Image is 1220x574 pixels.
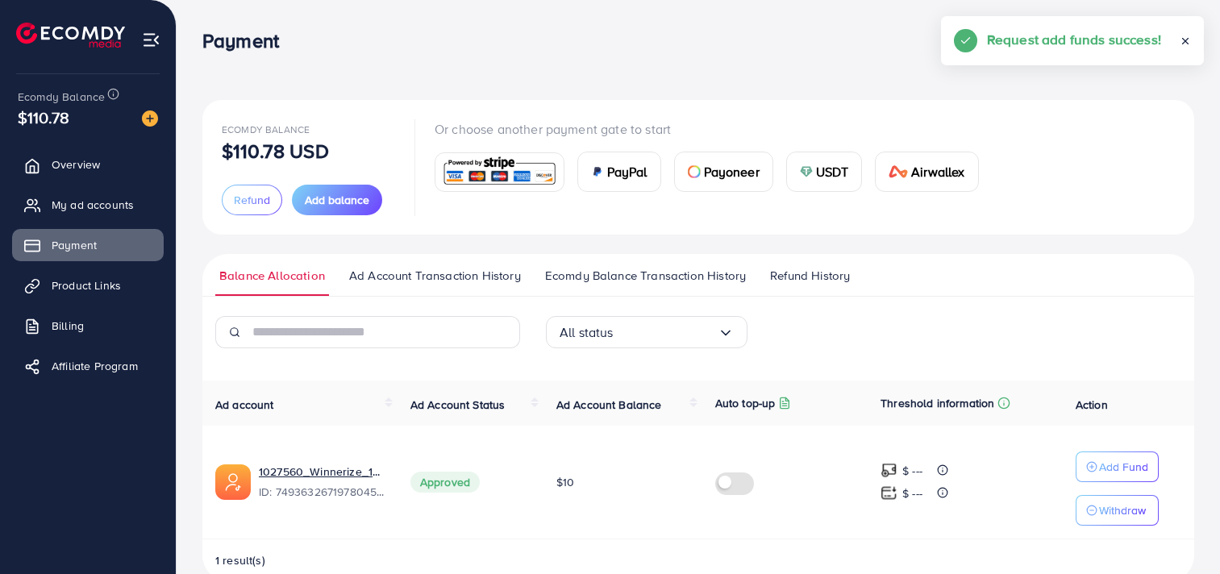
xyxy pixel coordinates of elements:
button: Add Fund [1076,451,1159,482]
span: Approved [410,472,480,493]
span: Payoneer [704,162,760,181]
a: cardAirwallex [875,152,978,192]
span: Ecomdy Balance Transaction History [545,267,746,285]
span: Ad Account Status [410,397,506,413]
img: ic-ads-acc.e4c84228.svg [215,464,251,500]
img: card [688,165,701,178]
img: logo [16,23,125,48]
div: <span class='underline'>1027560_Winnerize_1744747938584</span></br>7493632671978045448 [259,464,385,501]
img: image [142,110,158,127]
span: Ad Account Balance [556,397,662,413]
a: cardPayoneer [674,152,773,192]
a: card [435,152,564,192]
span: $110.78 [18,106,69,129]
p: $ --- [902,484,922,503]
a: cardUSDT [786,152,863,192]
span: USDT [816,162,849,181]
p: $110.78 USD [222,141,329,160]
span: Ecomdy Balance [222,123,310,136]
span: Ad Account Transaction History [349,267,521,285]
h3: Payment [202,29,292,52]
a: Product Links [12,269,164,302]
span: PayPal [607,162,647,181]
span: 1 result(s) [215,552,265,568]
img: top-up amount [881,485,897,501]
p: Or choose another payment gate to start [435,119,992,139]
span: Refund [234,192,270,208]
span: Airwallex [911,162,964,181]
a: My ad accounts [12,189,164,221]
a: Payment [12,229,164,261]
a: Affiliate Program [12,350,164,382]
span: Affiliate Program [52,358,138,374]
p: $ --- [902,461,922,480]
p: Withdraw [1099,501,1146,520]
a: Billing [12,310,164,342]
img: menu [142,31,160,49]
span: Payment [52,237,97,253]
img: card [440,155,559,189]
span: My ad accounts [52,197,134,213]
img: card [889,165,908,178]
p: Auto top-up [715,393,776,413]
span: Ecomdy Balance [18,89,105,105]
button: Add balance [292,185,382,215]
input: Search for option [614,320,718,345]
span: Product Links [52,277,121,293]
iframe: Chat [1151,501,1208,562]
span: Action [1076,397,1108,413]
a: Overview [12,148,164,181]
span: Overview [52,156,100,173]
span: Refund History [770,267,850,285]
img: card [800,165,813,178]
h5: Request add funds success! [987,29,1161,50]
a: cardPayPal [577,152,661,192]
span: Ad account [215,397,274,413]
span: Add balance [305,192,369,208]
p: Threshold information [881,393,994,413]
img: top-up amount [881,462,897,479]
div: Search for option [546,316,747,348]
img: card [591,165,604,178]
span: $10 [556,474,574,490]
span: Billing [52,318,84,334]
span: Balance Allocation [219,267,325,285]
a: 1027560_Winnerize_1744747938584 [259,464,385,480]
p: Add Fund [1099,457,1148,476]
span: All status [560,320,614,345]
span: ID: 7493632671978045448 [259,484,385,500]
button: Refund [222,185,282,215]
button: Withdraw [1076,495,1159,526]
